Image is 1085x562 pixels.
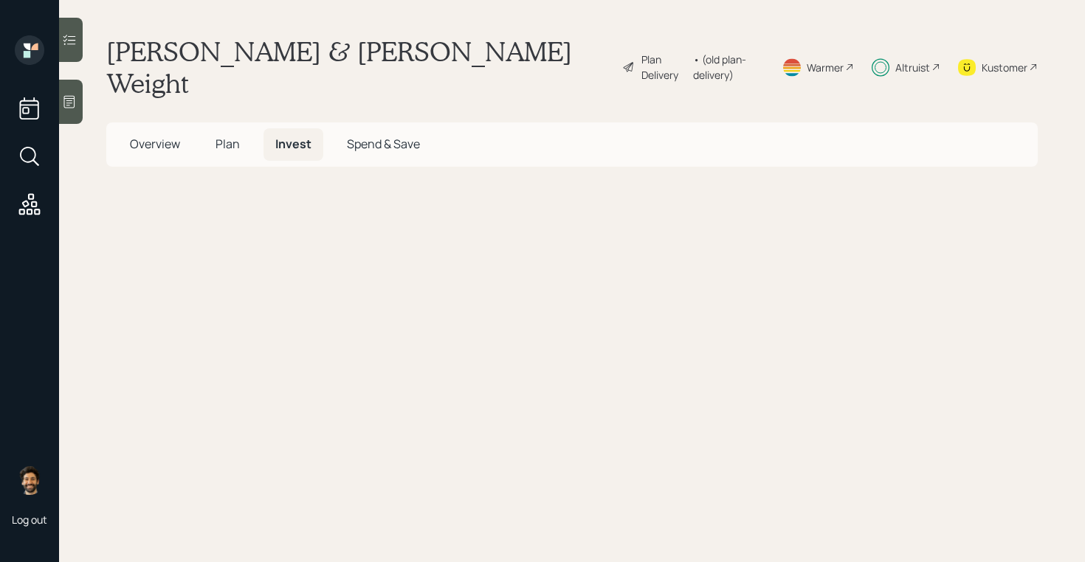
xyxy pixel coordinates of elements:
[641,52,686,83] div: Plan Delivery
[275,136,311,152] span: Invest
[15,465,44,495] img: eric-schwartz-headshot.png
[693,52,764,83] div: • (old plan-delivery)
[216,136,240,152] span: Plan
[347,136,420,152] span: Spend & Save
[982,60,1027,75] div: Kustomer
[807,60,844,75] div: Warmer
[106,35,610,99] h1: [PERSON_NAME] & [PERSON_NAME] Weight
[130,136,180,152] span: Overview
[12,513,47,527] div: Log out
[895,60,930,75] div: Altruist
